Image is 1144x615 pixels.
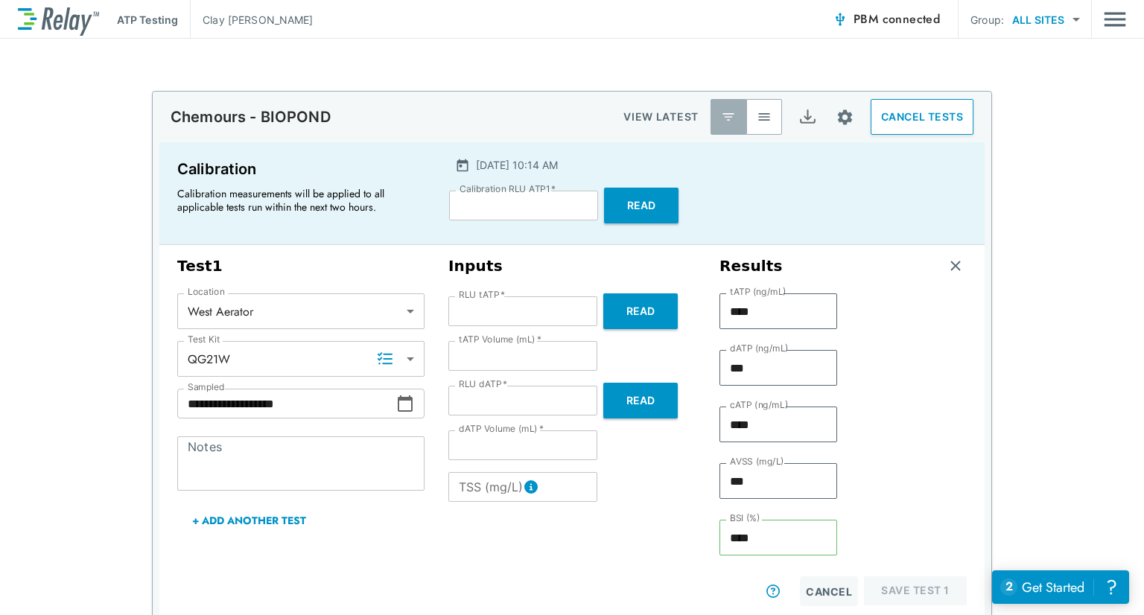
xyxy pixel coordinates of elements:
[833,12,848,27] img: Connected Icon
[798,108,817,127] img: Export Icon
[177,187,416,214] p: Calibration measurements will be applied to all applicable tests run within the next two hours.
[177,157,422,181] p: Calibration
[171,108,331,126] p: Chemours - BIOPOND
[448,257,696,275] h3: Inputs
[719,257,783,275] h3: Results
[177,296,425,326] div: West Aerator
[460,184,556,194] label: Calibration RLU ATP1
[827,4,946,34] button: PBM connected
[177,344,425,374] div: QG21W
[18,4,99,36] img: LuminUltra Relay
[854,9,940,30] span: PBM
[603,383,678,418] button: Read
[721,109,736,124] img: Latest
[871,99,973,135] button: CANCEL TESTS
[1104,5,1126,34] img: Drawer Icon
[188,287,225,297] label: Location
[177,503,321,538] button: + Add Another Test
[836,108,854,127] img: Settings Icon
[603,293,678,329] button: Read
[459,290,505,300] label: RLU tATP
[1104,5,1126,34] button: Main menu
[188,382,225,392] label: Sampled
[970,12,1004,28] p: Group:
[188,334,220,345] label: Test Kit
[455,158,470,173] img: Calender Icon
[203,12,313,28] p: Clay [PERSON_NAME]
[459,334,541,345] label: tATP Volume (mL)
[604,188,679,223] button: Read
[459,424,544,434] label: dATP Volume (mL)
[800,576,858,606] button: Cancel
[117,12,178,28] p: ATP Testing
[177,257,425,275] h3: Test 1
[730,400,788,410] label: cATP (ng/mL)
[730,456,784,467] label: AVSS (mg/L)
[730,343,789,354] label: dATP (ng/mL)
[177,389,396,418] input: Choose date, selected date is Sep 29, 2025
[476,157,558,173] p: [DATE] 10:14 AM
[757,109,772,124] img: View All
[883,10,941,28] span: connected
[825,98,865,137] button: Site setup
[623,108,699,126] p: VIEW LATEST
[459,379,507,389] label: RLU dATP
[948,258,963,273] img: Remove
[730,513,760,523] label: BSI (%)
[789,99,825,135] button: Export
[992,570,1129,604] iframe: Resource center
[730,287,786,297] label: tATP (ng/mL)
